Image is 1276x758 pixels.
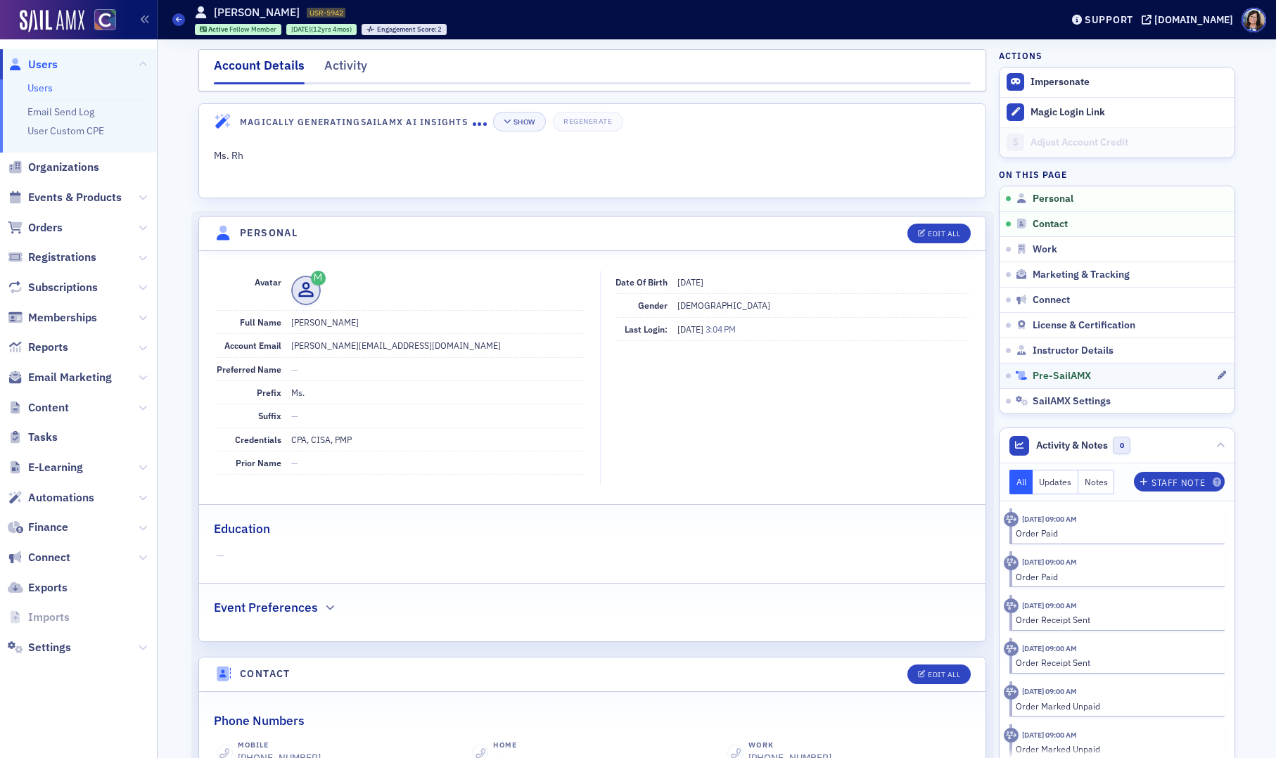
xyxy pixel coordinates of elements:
[553,112,623,131] button: Regenerate
[1022,557,1077,567] time: 5/1/2025 09:00 AM
[8,430,58,445] a: Tasks
[362,24,447,35] div: Engagement Score: 2
[28,190,122,205] span: Events & Products
[28,250,96,265] span: Registrations
[8,310,97,326] a: Memberships
[28,310,97,326] span: Memberships
[8,57,58,72] a: Users
[625,323,668,335] span: Last Login:
[28,580,68,596] span: Exports
[208,25,229,34] span: Active
[235,434,281,445] span: Credentials
[677,276,703,288] span: [DATE]
[706,323,736,335] span: 3:04 PM
[677,323,706,335] span: [DATE]
[677,294,969,316] dd: [DEMOGRAPHIC_DATA]
[229,25,276,34] span: Fellow Member
[8,490,94,506] a: Automations
[1033,294,1070,307] span: Connect
[1134,472,1225,492] button: Staff Note
[8,610,70,625] a: Imports
[1033,269,1130,281] span: Marketing & Tracking
[8,370,112,385] a: Email Marketing
[200,25,277,34] a: Active Fellow Member
[28,430,58,445] span: Tasks
[291,364,298,375] span: —
[1000,97,1234,127] button: Magic Login Link
[1033,243,1057,256] span: Work
[1022,514,1077,524] time: 5/1/2025 09:00 AM
[1033,395,1111,408] span: SailAMX Settings
[214,56,305,84] div: Account Details
[1022,686,1077,696] time: 5/1/2025 09:00 AM
[20,10,84,32] a: SailAMX
[1000,127,1234,158] a: Adjust Account Credit
[236,457,281,468] span: Prior Name
[255,276,281,288] span: Avatar
[214,712,305,730] h2: Phone Numbers
[1151,479,1205,487] div: Staff Note
[8,250,96,265] a: Registrations
[928,230,960,238] div: Edit All
[1009,470,1033,494] button: All
[291,428,585,451] dd: CPA, CISA, PMP
[291,410,298,421] span: —
[1033,319,1135,332] span: License & Certification
[8,580,68,596] a: Exports
[214,598,318,617] h2: Event Preferences
[28,400,69,416] span: Content
[214,520,270,538] h2: Education
[1004,685,1019,700] div: Activity
[291,25,311,34] span: [DATE]
[1078,470,1115,494] button: Notes
[84,9,116,33] a: View Homepage
[291,311,585,333] dd: [PERSON_NAME]
[238,740,321,751] div: Mobile
[258,410,281,421] span: Suffix
[1031,136,1227,149] div: Adjust Account Credit
[8,190,122,205] a: Events & Products
[27,82,53,94] a: Users
[214,5,300,20] h1: [PERSON_NAME]
[8,640,71,655] a: Settings
[493,740,517,751] div: Home
[28,160,99,175] span: Organizations
[324,56,367,82] div: Activity
[28,57,58,72] span: Users
[1016,527,1215,539] div: Order Paid
[1242,8,1266,32] span: Profile
[8,550,70,565] a: Connect
[1033,370,1091,383] span: Pre-SailAMX
[1016,700,1215,712] div: Order Marked Unpaid
[8,400,69,416] a: Content
[1016,570,1215,583] div: Order Paid
[195,24,282,35] div: Active: Active: Fellow Member
[27,124,104,137] a: User Custom CPE
[1033,470,1078,494] button: Updates
[310,8,343,18] span: USR-5942
[1036,438,1108,453] span: Activity & Notes
[1113,437,1130,454] span: 0
[28,550,70,565] span: Connect
[1022,600,1077,610] time: 5/1/2025 09:00 AM
[224,340,281,351] span: Account Email
[615,276,668,288] span: Date of Birth
[8,160,99,175] a: Organizations
[257,387,281,398] span: Prefix
[28,220,63,236] span: Orders
[291,334,585,356] dd: [PERSON_NAME][EMAIL_ADDRESS][DOMAIN_NAME]
[907,664,971,684] button: Edit All
[1031,76,1090,89] button: Impersonate
[291,381,585,404] dd: Ms.
[1142,15,1238,25] button: [DOMAIN_NAME]
[1004,555,1019,570] div: Activity
[8,340,68,355] a: Reports
[240,667,291,681] h4: Contact
[1085,13,1133,26] div: Support
[928,671,960,679] div: Edit All
[1154,13,1233,26] div: [DOMAIN_NAME]
[377,26,442,34] div: 2
[999,168,1235,181] h4: On this page
[240,226,298,240] h4: Personal
[217,364,281,375] span: Preferred Name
